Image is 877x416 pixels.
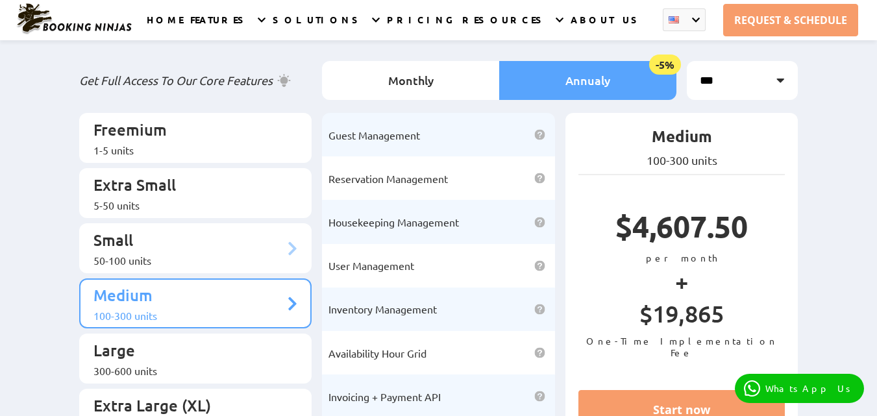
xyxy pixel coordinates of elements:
[735,374,864,403] a: WhatsApp Us
[765,383,855,394] p: WhatsApp Us
[578,299,785,335] p: $19,865
[578,207,785,252] p: $4,607.50
[387,14,455,40] a: PRICING
[93,175,285,199] p: Extra Small
[462,14,547,40] a: RESOURCES
[328,302,437,315] span: Inventory Management
[93,119,285,143] p: Freemium
[578,263,785,299] p: +
[93,285,285,309] p: Medium
[328,347,426,360] span: Availability Hour Grid
[16,3,132,35] img: Booking Ninjas Logo
[534,347,545,358] img: help icon
[534,129,545,140] img: help icon
[93,309,285,322] div: 100-300 units
[649,55,681,75] span: -5%
[93,254,285,267] div: 50-100 units
[79,73,312,88] p: Get Full Access To Our Core Features
[534,217,545,228] img: help icon
[328,390,441,403] span: Invoicing + Payment API
[328,128,420,141] span: Guest Management
[328,215,459,228] span: Housekeeping Management
[534,391,545,402] img: help icon
[534,304,545,315] img: help icon
[534,260,545,271] img: help icon
[93,230,285,254] p: Small
[571,14,643,40] a: ABOUT US
[499,61,676,100] li: Annualy
[147,14,183,40] a: HOME
[723,4,858,36] a: REQUEST & SCHEDULE
[190,14,249,40] a: FEATURES
[93,199,285,212] div: 5-50 units
[93,143,285,156] div: 1-5 units
[578,153,785,167] p: 100-300 units
[322,61,499,100] li: Monthly
[93,364,285,377] div: 300-600 units
[328,172,448,185] span: Reservation Management
[328,259,414,272] span: User Management
[273,14,364,40] a: SOLUTIONS
[93,340,285,364] p: Large
[578,126,785,153] p: Medium
[534,173,545,184] img: help icon
[578,252,785,263] p: per month
[578,335,785,358] p: One-Time Implementation Fee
